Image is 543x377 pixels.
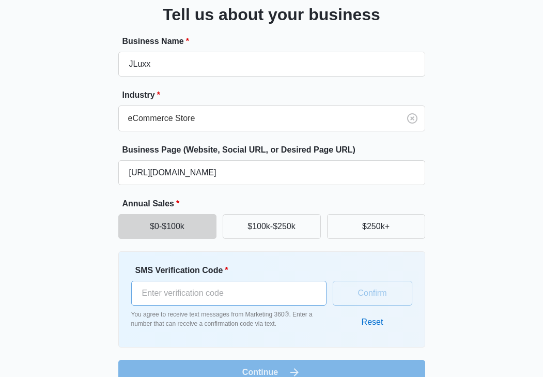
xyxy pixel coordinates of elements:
button: Clear [404,110,421,127]
label: Annual Sales [122,198,429,210]
input: Enter verification code [131,281,327,306]
label: Business Page (Website, Social URL, or Desired Page URL) [122,144,429,156]
label: Business Name [122,35,429,48]
input: e.g. Jane's Plumbing [118,52,425,77]
label: Industry [122,89,429,101]
button: $100k-$250k [223,214,321,239]
button: $0-$100k [118,214,216,239]
button: Reset [351,310,394,335]
label: SMS Verification Code [135,264,331,277]
p: You agree to receive text messages from Marketing 360®. Enter a number that can receive a confirm... [131,310,327,328]
input: e.g. janesplumbing.com [118,160,425,185]
h3: Tell us about your business [163,2,380,27]
button: $250k+ [327,214,425,239]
